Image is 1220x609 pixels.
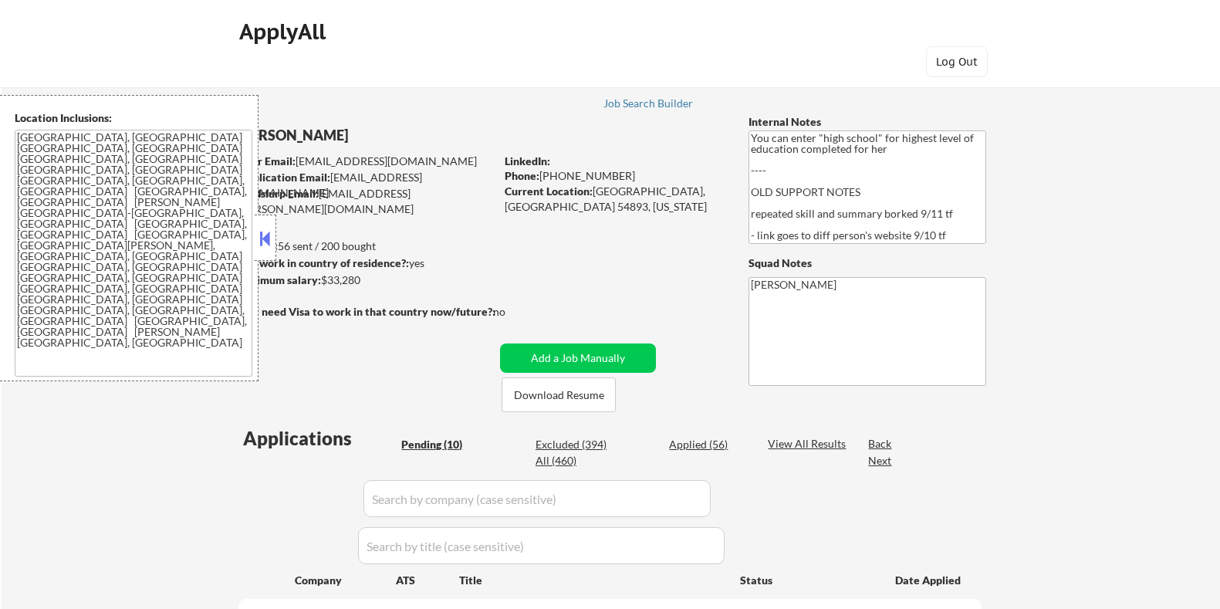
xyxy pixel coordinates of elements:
div: Back [868,436,893,452]
div: [PERSON_NAME] [238,126,556,145]
strong: Mailslurp Email: [238,187,319,200]
a: Job Search Builder [603,97,694,113]
div: Pending (10) [401,437,478,452]
div: Job Search Builder [603,98,694,109]
div: yes [238,255,490,271]
strong: Can work in country of residence?: [238,256,409,269]
div: [EMAIL_ADDRESS][DOMAIN_NAME] [239,154,495,169]
div: Status [740,566,873,594]
div: Excluded (394) [536,437,613,452]
div: Location Inclusions: [15,110,252,126]
button: Log Out [926,46,988,77]
div: Applications [243,429,396,448]
div: no [493,304,537,320]
div: $33,280 [238,272,495,288]
div: [PHONE_NUMBER] [505,168,723,184]
div: [GEOGRAPHIC_DATA], [GEOGRAPHIC_DATA] 54893, [US_STATE] [505,184,723,214]
strong: Current Location: [505,184,593,198]
button: Add a Job Manually [500,343,656,373]
strong: Will need Visa to work in that country now/future?: [238,305,495,318]
div: Date Applied [895,573,963,588]
div: [EMAIL_ADDRESS][DOMAIN_NAME] [239,170,495,200]
div: All (460) [536,453,613,469]
div: Company [295,573,396,588]
div: Squad Notes [749,255,986,271]
div: 56 sent / 200 bought [238,239,495,254]
strong: Minimum salary: [238,273,321,286]
input: Search by title (case sensitive) [358,527,725,564]
div: Next [868,453,893,469]
div: Internal Notes [749,114,986,130]
div: [EMAIL_ADDRESS][PERSON_NAME][DOMAIN_NAME] [238,186,495,216]
strong: LinkedIn: [505,154,550,167]
strong: Phone: [505,169,539,182]
div: Title [459,573,725,588]
div: View All Results [768,436,850,452]
div: ApplyAll [239,19,330,45]
input: Search by company (case sensitive) [363,480,711,517]
div: ATS [396,573,459,588]
button: Download Resume [502,377,616,412]
strong: Application Email: [239,171,330,184]
div: Applied (56) [669,437,746,452]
